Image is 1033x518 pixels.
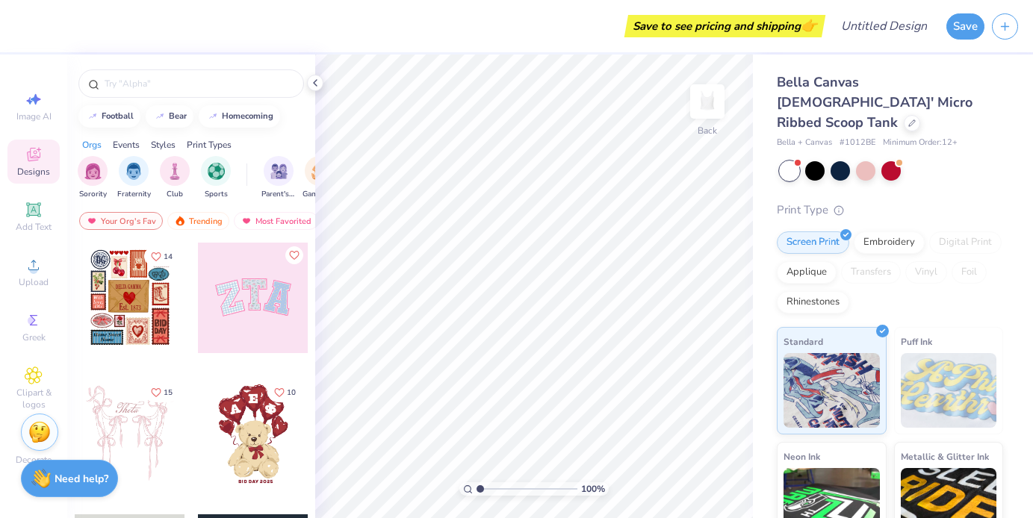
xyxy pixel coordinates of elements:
[160,156,190,200] div: filter for Club
[698,124,717,137] div: Back
[78,105,140,128] button: football
[201,156,231,200] button: filter button
[581,482,605,496] span: 100 %
[303,156,337,200] button: filter button
[311,163,329,180] img: Game Day Image
[167,163,183,180] img: Club Image
[187,138,232,152] div: Print Types
[164,253,173,260] span: 14
[205,189,228,200] span: Sports
[777,261,837,284] div: Applique
[777,137,832,149] span: Bella + Canvas
[883,137,958,149] span: Minimum Order: 12 +
[144,246,179,266] button: Like
[19,276,49,288] span: Upload
[777,231,849,254] div: Screen Print
[144,382,179,402] button: Like
[784,449,820,464] span: Neon Ink
[151,138,176,152] div: Styles
[17,166,50,178] span: Designs
[946,13,984,40] button: Save
[270,163,288,180] img: Parent's Weekend Image
[167,189,183,200] span: Club
[841,261,901,284] div: Transfers
[261,156,296,200] button: filter button
[199,105,280,128] button: homecoming
[303,156,337,200] div: filter for Game Day
[784,334,823,349] span: Standard
[285,246,303,264] button: Like
[16,110,52,122] span: Image AI
[234,212,318,230] div: Most Favorited
[174,216,186,226] img: trending.gif
[201,156,231,200] div: filter for Sports
[303,189,337,200] span: Game Day
[829,11,939,41] input: Untitled Design
[117,189,151,200] span: Fraternity
[854,231,925,254] div: Embroidery
[102,112,134,120] div: football
[261,156,296,200] div: filter for Parent's Weekend
[86,216,98,226] img: most_fav.gif
[241,216,252,226] img: most_fav.gif
[146,105,193,128] button: bear
[117,156,151,200] div: filter for Fraternity
[103,76,294,91] input: Try "Alpha"
[84,163,102,180] img: Sorority Image
[929,231,1002,254] div: Digital Print
[777,73,972,131] span: Bella Canvas [DEMOGRAPHIC_DATA]' Micro Ribbed Scoop Tank
[79,212,163,230] div: Your Org's Fav
[208,163,225,180] img: Sports Image
[154,112,166,121] img: trend_line.gif
[692,87,722,116] img: Back
[7,387,60,411] span: Clipart & logos
[117,156,151,200] button: filter button
[22,331,46,343] span: Greek
[169,112,187,120] div: bear
[222,112,273,120] div: homecoming
[777,202,1003,219] div: Print Type
[16,221,52,233] span: Add Text
[78,156,108,200] div: filter for Sorority
[840,137,875,149] span: # 1012BE
[55,472,108,486] strong: Need help?
[901,353,997,428] img: Puff Ink
[160,156,190,200] button: filter button
[164,389,173,396] span: 15
[207,112,219,121] img: trend_line.gif
[79,189,107,200] span: Sorority
[777,291,849,313] div: Rhinestones
[901,449,989,464] span: Metallic & Glitter Ink
[801,16,817,34] span: 👉
[628,15,822,37] div: Save to see pricing and shipping
[287,389,296,396] span: 10
[261,189,296,200] span: Parent's Weekend
[82,138,102,152] div: Orgs
[87,112,99,121] img: trend_line.gif
[167,212,229,230] div: Trending
[905,261,947,284] div: Vinyl
[16,454,52,466] span: Decorate
[113,138,140,152] div: Events
[784,353,880,428] img: Standard
[952,261,987,284] div: Foil
[78,156,108,200] button: filter button
[901,334,932,349] span: Puff Ink
[267,382,303,402] button: Like
[125,163,142,180] img: Fraternity Image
